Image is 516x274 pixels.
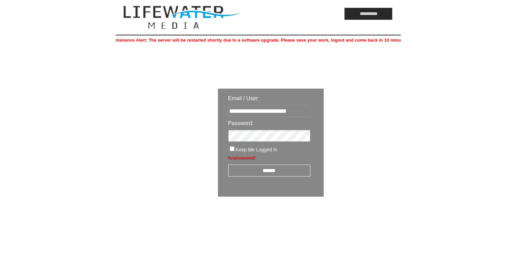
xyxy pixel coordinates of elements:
img: transparent.png [343,214,378,222]
span: Password: [228,120,254,126]
marquee: Maintenance Alert: The server will be restarted shortly due to a software upgrade. Please save yo... [116,37,401,43]
span: Email / User: [228,95,260,101]
a: Forgot password? [228,156,256,159]
span: Keep Me Logged In [236,147,277,152]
